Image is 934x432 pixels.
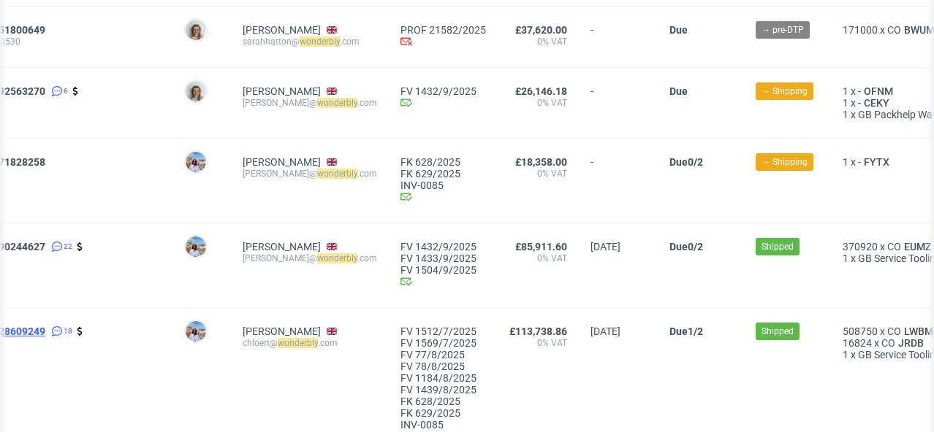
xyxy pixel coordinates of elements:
a: FYTX [861,156,892,168]
a: INV-0085 [400,180,486,191]
span: 0% VAT [509,36,567,47]
mark: wonderbly [278,338,318,348]
mark: wonderbly [317,169,357,179]
div: [PERSON_NAME]@ .com [243,97,377,109]
a: [PERSON_NAME] [243,85,321,97]
a: PROF 21582/2025 [400,24,486,36]
mark: wonderbly [300,36,340,47]
span: - [591,156,646,205]
a: [PERSON_NAME] [243,156,321,168]
span: £18,358.00 [515,156,567,168]
span: → Shipping [762,155,808,169]
div: sarahhatton@ .com [243,36,377,47]
a: EUMZ [901,241,934,252]
span: Due [669,156,688,168]
span: £37,620.00 [515,24,567,36]
span: £26,146.18 [515,85,567,97]
span: Due [669,325,688,337]
img: Marta Kozłowska [186,152,206,172]
span: 1 [843,97,848,109]
a: CEKY [861,97,892,109]
img: Marta Kozłowska [186,236,206,257]
span: [DATE] [591,325,620,337]
span: 508750 [843,325,878,337]
span: [DATE] [591,241,620,252]
span: 370920 [843,241,878,252]
a: FV 77/8/2025 [400,349,486,360]
span: 1 [843,109,848,120]
a: JRDB [895,337,927,349]
span: 1 [843,349,848,360]
a: FK 628/2025 [400,396,486,407]
span: Shipped [762,325,794,338]
a: FV 1569/7/2025 [400,337,486,349]
mark: wonderbly [317,98,357,108]
span: - [858,85,861,97]
span: 0/2 [688,241,703,252]
a: FK 629/2025 [400,407,486,419]
a: FV 1504/9/2025 [400,264,486,276]
span: 16824 [843,337,872,349]
span: 1/2 [688,325,703,337]
img: Monika Poźniak [186,81,206,101]
a: FV 1184/8/2025 [400,372,486,384]
a: FV 78/8/2025 [400,360,486,372]
a: INV-0085 [400,419,486,431]
span: - [591,24,646,50]
span: → Shipping [762,85,808,98]
span: 0% VAT [509,168,567,180]
span: CO [887,24,901,36]
a: FK 628/2025 [400,156,486,168]
span: £85,911.60 [515,241,567,252]
span: 0% VAT [509,97,567,109]
mark: wonderbly [317,253,357,263]
span: CO [887,241,901,252]
a: FV 1432/9/2025 [400,85,486,97]
div: [PERSON_NAME]@ .com [243,168,377,180]
a: FK 629/2025 [400,168,486,180]
a: FV 1432/9/2025 [400,241,486,252]
a: FV 1439/8/2025 [400,384,486,396]
span: Due [669,85,688,97]
a: 22 [48,241,72,252]
span: CO [881,337,895,349]
a: OFNM [861,85,896,97]
img: Monika Poźniak [186,20,206,40]
div: [PERSON_NAME]@ .com [243,252,377,264]
span: 171000 [843,24,878,36]
a: [PERSON_NAME] [243,325,321,337]
a: [PERSON_NAME] [243,241,321,252]
div: chloert@ .com [243,337,377,349]
a: 6 [48,85,68,97]
span: - [591,85,646,120]
span: 18 [64,325,72,337]
a: FV 1433/9/2025 [400,252,486,264]
span: → pre-DTP [762,23,804,36]
a: [PERSON_NAME] [243,24,321,36]
a: 18 [48,325,72,337]
span: Due [669,24,688,36]
span: - [858,97,861,109]
span: Due [669,241,688,252]
span: 1 [843,156,848,168]
img: Marta Kozłowska [186,321,206,342]
span: 0/2 [688,156,703,168]
a: FV 1512/7/2025 [400,325,486,337]
span: 22 [64,241,72,252]
span: - [858,156,861,168]
span: Shipped [762,240,794,253]
span: 1 [843,252,848,264]
span: CO [887,325,901,337]
span: 0% VAT [509,252,567,264]
span: 6 [64,85,68,97]
span: £113,738.86 [509,325,567,337]
span: 1 [843,85,848,97]
span: 0% VAT [509,337,567,349]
